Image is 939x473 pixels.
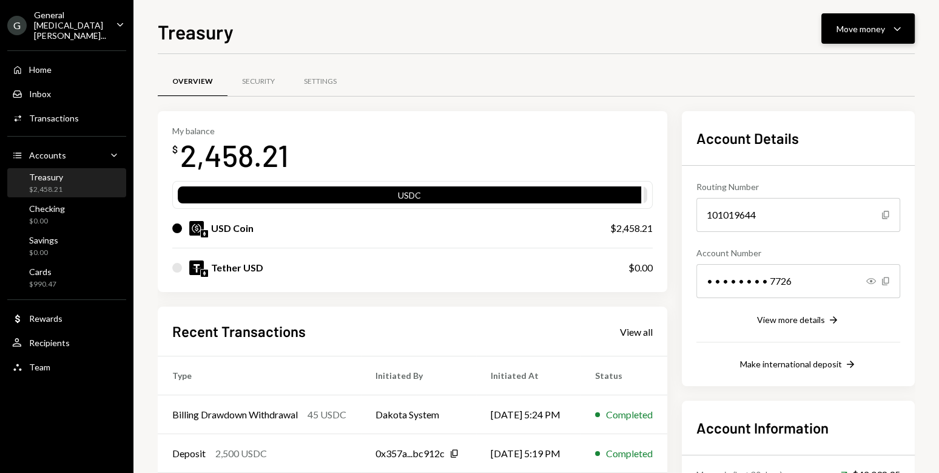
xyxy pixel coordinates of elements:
[211,221,254,236] div: USD Coin
[211,260,263,275] div: Tether USD
[375,446,445,461] div: 0x357a...bc912c
[158,66,227,97] a: Overview
[606,407,653,422] div: Completed
[361,395,476,434] td: Dakota System
[7,168,126,197] a: Treasury$2,458.21
[581,356,667,395] th: Status
[610,221,653,236] div: $2,458.21
[620,325,653,338] a: View all
[29,248,58,258] div: $0.00
[7,58,126,80] a: Home
[7,356,126,378] a: Team
[7,83,126,104] a: Inbox
[7,200,126,229] a: Checking$0.00
[29,185,63,195] div: $2,458.21
[476,434,581,473] td: [DATE] 5:19 PM
[7,263,126,292] a: Cards$990.47
[304,77,337,87] div: Settings
[172,126,289,136] div: My balance
[172,143,178,155] div: $
[696,180,900,193] div: Routing Number
[696,247,900,259] div: Account Number
[29,89,51,99] div: Inbox
[308,407,346,422] div: 45 USDC
[29,267,56,277] div: Cards
[215,446,267,461] div: 2,500 USDC
[696,128,900,148] h2: Account Details
[836,22,885,35] div: Move money
[821,13,915,44] button: Move money
[201,230,208,237] img: ethereum-mainnet
[172,321,306,341] h2: Recent Transactions
[29,64,52,75] div: Home
[7,107,126,129] a: Transactions
[696,264,900,298] div: • • • • • • • • 7726
[172,446,206,461] div: Deposit
[29,172,63,182] div: Treasury
[696,418,900,438] h2: Account Information
[620,326,653,338] div: View all
[158,19,234,44] h1: Treasury
[29,313,62,324] div: Rewards
[242,77,275,87] div: Security
[227,66,289,97] a: Security
[740,358,857,372] button: Make international deposit
[158,356,361,395] th: Type
[29,235,58,245] div: Savings
[201,270,208,277] img: ethereum-mainnet
[757,315,825,325] div: View more details
[189,260,204,275] img: USDT
[29,150,66,160] div: Accounts
[178,189,641,206] div: USDC
[7,16,27,35] div: G
[29,279,56,290] div: $990.47
[29,216,65,226] div: $0.00
[29,113,79,123] div: Transactions
[476,395,581,434] td: [DATE] 5:24 PM
[628,260,653,275] div: $0.00
[740,359,842,369] div: Make international deposit
[289,66,351,97] a: Settings
[361,356,476,395] th: Initiated By
[7,332,126,353] a: Recipients
[29,362,50,372] div: Team
[29,203,65,214] div: Checking
[7,144,126,166] a: Accounts
[476,356,581,395] th: Initiated At
[29,338,70,348] div: Recipients
[7,307,126,329] a: Rewards
[172,407,298,422] div: Billing Drawdown Withdrawal
[757,314,840,327] button: View more details
[172,77,213,87] div: Overview
[180,136,289,174] div: 2,458.21
[34,10,106,41] div: General [MEDICAL_DATA][PERSON_NAME]...
[189,221,204,236] img: USDC
[7,231,126,260] a: Savings$0.00
[696,198,900,232] div: 101019644
[606,446,653,461] div: Completed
